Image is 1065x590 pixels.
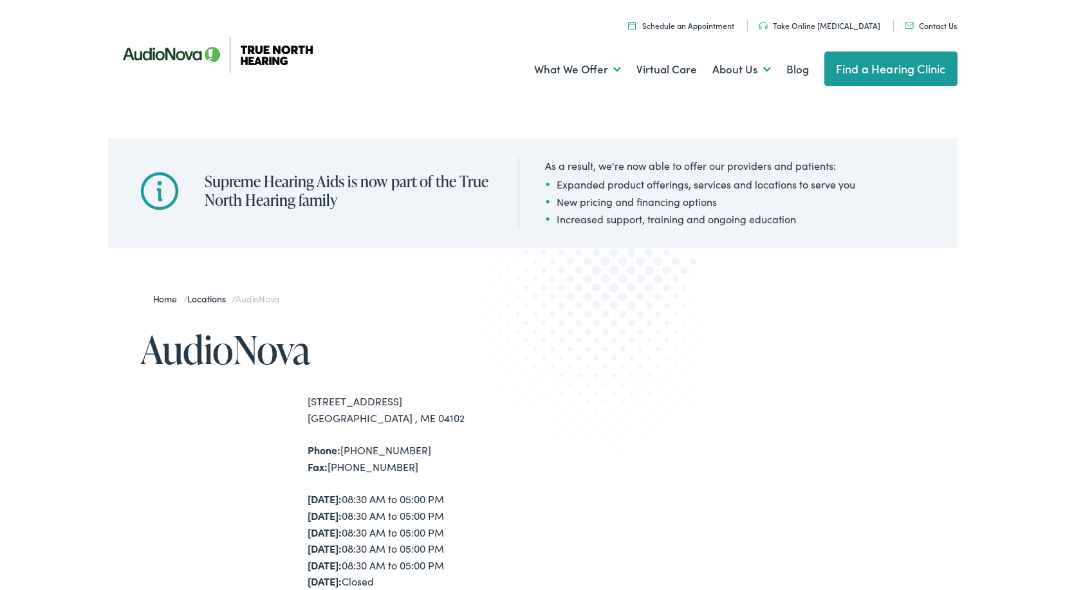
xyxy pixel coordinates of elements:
[636,46,697,93] a: Virtual Care
[534,46,621,93] a: What We Offer
[759,22,768,30] img: Headphones icon in color code ffb348
[205,172,493,210] h2: Supreme Hearing Aids is now part of the True North Hearing family
[308,459,328,474] strong: Fax:
[308,508,342,522] strong: [DATE]:
[628,20,734,31] a: Schedule an Appointment
[187,292,232,305] a: Locations
[308,525,342,539] strong: [DATE]:
[153,292,183,305] a: Home
[308,443,340,457] strong: Phone:
[759,20,880,31] a: Take Online [MEDICAL_DATA]
[308,492,342,506] strong: [DATE]:
[236,292,279,305] span: AudioNova
[905,20,957,31] a: Contact Us
[905,23,914,29] img: Mail icon in color code ffb348, used for communication purposes
[308,558,342,572] strong: [DATE]:
[712,46,771,93] a: About Us
[140,328,533,371] h1: AudioNova
[308,574,342,588] strong: [DATE]:
[824,51,958,86] a: Find a Hearing Clinic
[628,21,636,30] img: Icon symbolizing a calendar in color code ffb348
[153,292,280,305] span: / /
[308,442,533,475] div: [PHONE_NUMBER] [PHONE_NUMBER]
[545,176,855,192] li: Expanded product offerings, services and locations to serve you
[545,194,855,209] li: New pricing and financing options
[545,211,855,226] li: Increased support, training and ongoing education
[308,393,533,426] div: [STREET_ADDRESS] [GEOGRAPHIC_DATA] , ME 04102
[786,46,809,93] a: Blog
[545,158,855,173] div: As a result, we're now able to offer our providers and patients:
[308,541,342,555] strong: [DATE]:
